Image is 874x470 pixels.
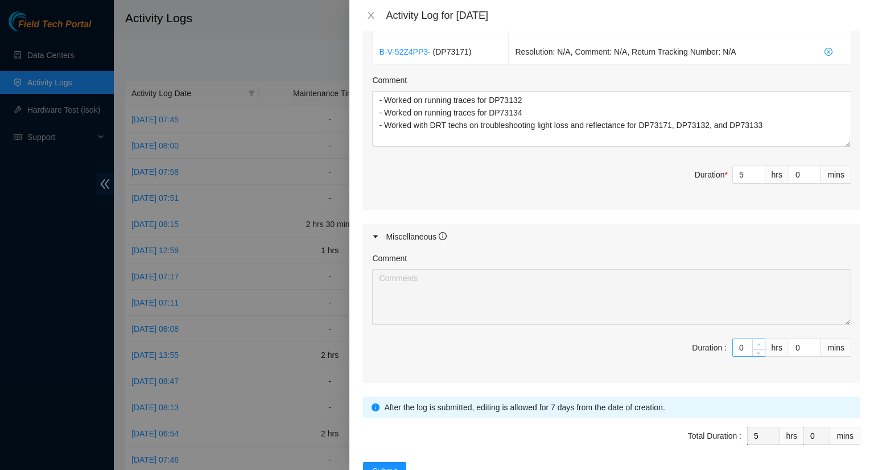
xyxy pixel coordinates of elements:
div: After the log is submitted, editing is allowed for 7 days from the date of creation. [384,401,852,414]
div: Total Duration : [688,430,741,442]
div: Duration [695,168,728,181]
span: - ( DP73171 ) [428,47,471,56]
label: Comment [372,252,407,265]
span: close [366,11,376,20]
label: Comment [372,74,407,86]
div: hrs [765,339,789,357]
textarea: Comment [372,91,851,147]
span: caret-right [372,233,379,240]
span: Decrease Value [752,349,765,356]
span: close-circle [813,48,844,56]
span: up [756,341,762,348]
textarea: Comment [372,269,851,325]
div: hrs [780,427,804,445]
span: - ( DP73172 ) [430,22,473,31]
td: Resolution: N/A, Comment: N/A, Return Tracking Number: N/A [509,39,806,65]
a: B-V-52Z4PP3 [379,47,428,56]
span: info-circle [439,232,447,240]
a: B-V-52Z4UFQ [379,22,430,31]
div: Activity Log for [DATE] [386,9,860,22]
div: Miscellaneous [386,230,447,243]
button: Close [363,10,379,21]
div: hrs [765,166,789,184]
div: mins [821,166,851,184]
span: down [756,349,762,356]
div: mins [830,427,860,445]
div: mins [821,339,851,357]
span: Increase Value [752,339,765,349]
span: info-circle [372,403,380,411]
div: Miscellaneous info-circle [363,224,860,250]
div: Duration : [692,341,727,354]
